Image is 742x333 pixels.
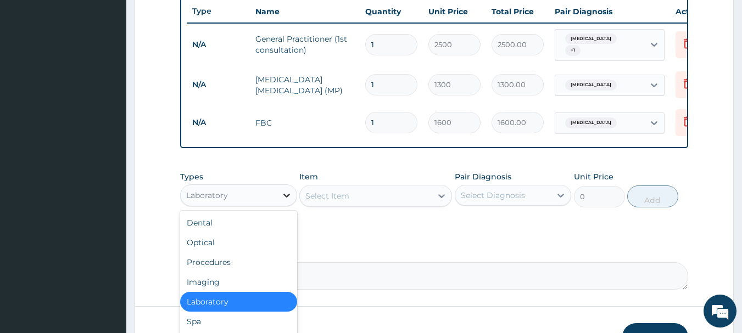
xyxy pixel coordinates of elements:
label: Comment [180,247,689,256]
img: d_794563401_company_1708531726252_794563401 [20,55,44,82]
label: Types [180,172,203,182]
td: N/A [187,75,250,95]
button: Add [627,185,678,207]
div: Minimize live chat window [180,5,207,32]
span: [MEDICAL_DATA] [565,80,617,91]
td: [MEDICAL_DATA] [MEDICAL_DATA] (MP) [250,69,360,101]
div: Laboratory [186,190,228,201]
div: Procedures [180,252,297,272]
th: Pair Diagnosis [549,1,670,22]
th: Name [250,1,360,22]
span: + 1 [565,45,581,56]
th: Actions [670,1,725,22]
div: Laboratory [180,292,297,312]
th: Unit Price [423,1,486,22]
label: Item [299,171,318,182]
label: Pair Diagnosis [455,171,511,182]
div: Chat with us now [57,61,185,76]
th: Quantity [360,1,423,22]
td: N/A [187,112,250,133]
div: Select Item [305,190,349,201]
td: FBC [250,112,360,134]
div: Imaging [180,272,297,292]
td: General Practitioner (1st consultation) [250,28,360,61]
span: [MEDICAL_DATA] [565,117,617,128]
div: Dental [180,213,297,233]
label: Unit Price [574,171,613,182]
span: [MEDICAL_DATA] [565,33,617,44]
textarea: Type your message and hit 'Enter' [5,219,209,257]
th: Total Price [486,1,549,22]
td: N/A [187,35,250,55]
div: Select Diagnosis [461,190,525,201]
div: Optical [180,233,297,252]
th: Type [187,1,250,21]
span: We're online! [64,98,152,208]
div: Spa [180,312,297,331]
